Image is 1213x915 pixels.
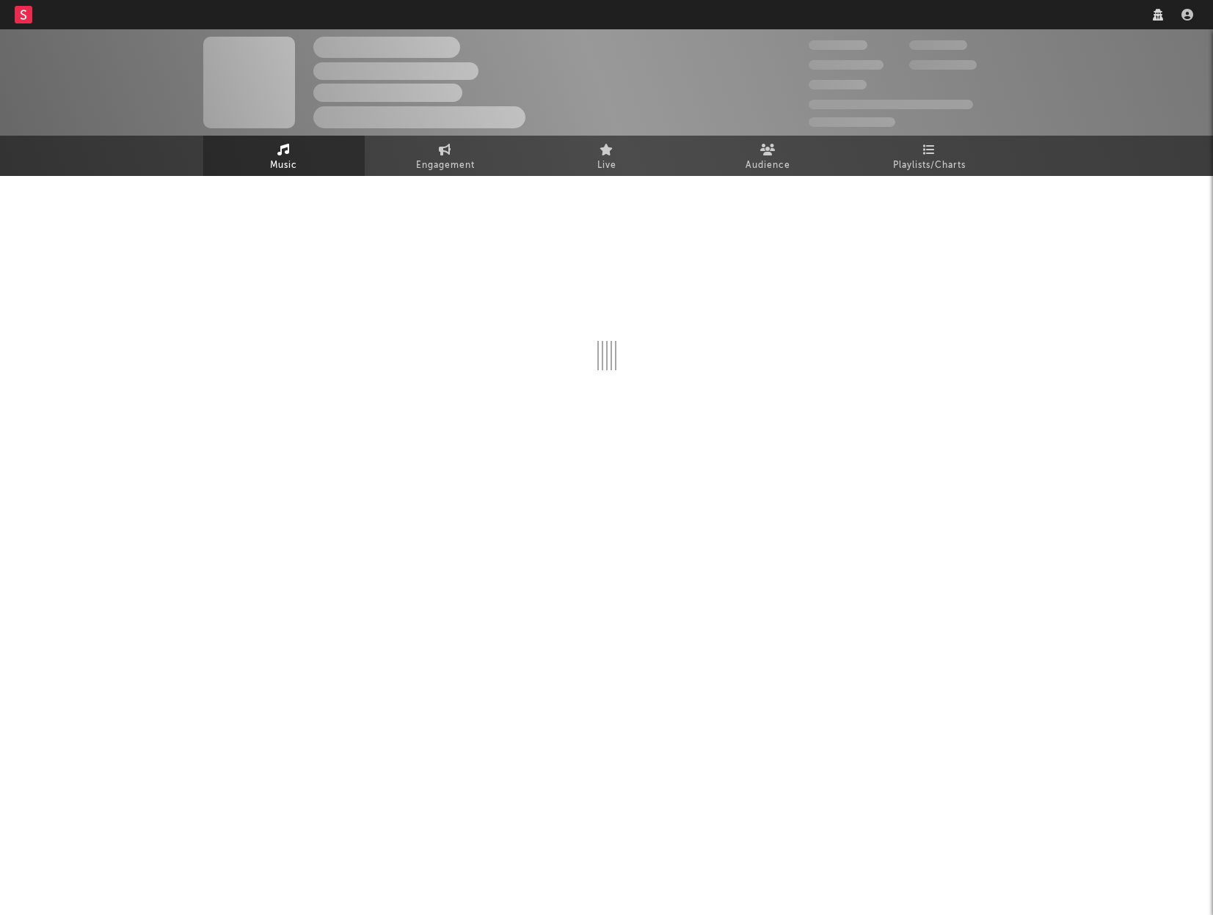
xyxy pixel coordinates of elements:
[809,117,895,127] span: Jump Score: 85.0
[597,157,616,174] span: Live
[809,60,884,70] span: 50,000,000
[893,157,966,174] span: Playlists/Charts
[809,40,867,50] span: 300,000
[809,100,973,109] span: 50,000,000 Monthly Listeners
[416,157,475,174] span: Engagement
[203,136,365,176] a: Music
[849,136,1010,176] a: Playlists/Charts
[365,136,526,176] a: Engagement
[688,136,849,176] a: Audience
[270,157,297,174] span: Music
[746,157,790,174] span: Audience
[909,60,977,70] span: 1,000,000
[526,136,688,176] a: Live
[909,40,967,50] span: 100,000
[809,80,867,89] span: 100,000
